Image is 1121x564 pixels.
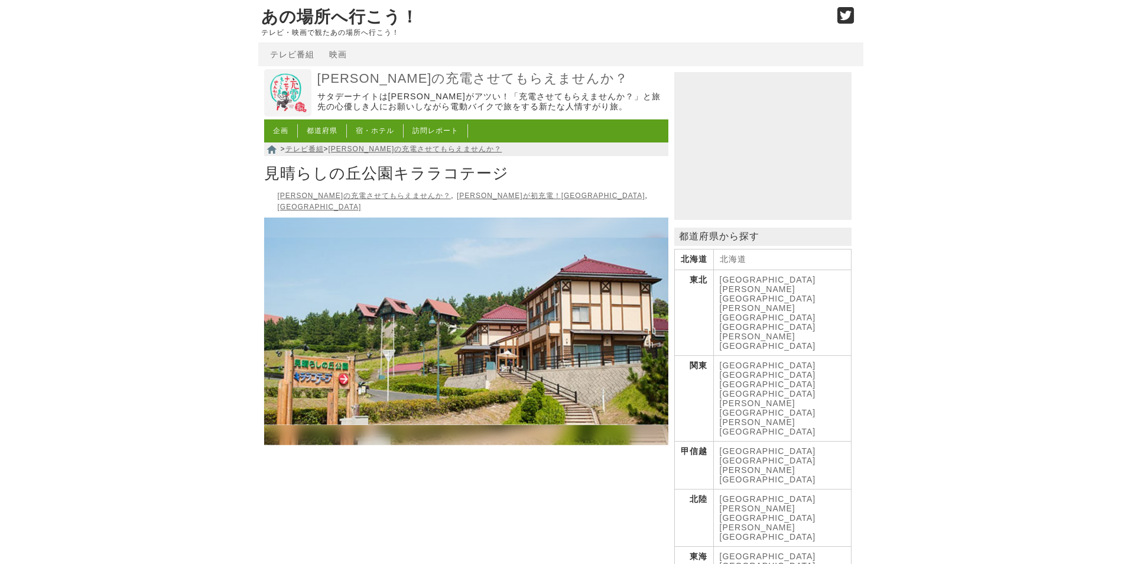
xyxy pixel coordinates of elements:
[720,494,816,504] a: [GEOGRAPHIC_DATA]
[720,303,816,322] a: [PERSON_NAME][GEOGRAPHIC_DATA]
[261,8,418,26] a: あの場所へ行こう！
[412,127,459,135] a: 訪問レポート
[674,249,713,270] th: 北海道
[264,69,311,116] img: 出川哲朗の充電させてもらえませんか？
[329,145,502,153] a: [PERSON_NAME]の充電させてもらえませんか？
[261,28,825,37] p: テレビ・映画で観たあの場所へ行こう！
[674,356,713,442] th: 関東
[720,380,816,389] a: [GEOGRAPHIC_DATA]
[264,142,668,156] nav: > >
[278,192,454,200] li: ,
[674,490,713,547] th: 北陸
[278,203,362,211] a: [GEOGRAPHIC_DATA]
[285,145,324,153] a: テレビ番組
[674,228,852,246] p: 都道府県から探す
[720,322,816,332] a: [GEOGRAPHIC_DATA]
[720,465,816,484] a: [PERSON_NAME][GEOGRAPHIC_DATA]
[273,127,288,135] a: 企画
[674,72,852,220] iframe: Advertisement
[720,504,816,523] a: [PERSON_NAME][GEOGRAPHIC_DATA]
[837,14,854,24] a: Twitter (@go_thesights)
[270,50,314,59] a: テレビ番組
[720,361,816,370] a: [GEOGRAPHIC_DATA]
[674,442,713,490] th: 甲信越
[720,417,795,427] a: [PERSON_NAME]
[720,456,816,465] a: [GEOGRAPHIC_DATA]
[720,552,816,561] a: [GEOGRAPHIC_DATA]
[356,127,394,135] a: 宿・ホテル
[317,70,665,87] a: [PERSON_NAME]の充電させてもらえませんか？
[307,127,337,135] a: 都道府県
[329,50,347,59] a: 映画
[720,427,816,436] a: [GEOGRAPHIC_DATA]
[720,370,816,380] a: [GEOGRAPHIC_DATA]
[720,523,816,542] a: [PERSON_NAME][GEOGRAPHIC_DATA]
[264,218,668,445] img: 見晴らしの丘公園キララコテージ
[720,284,816,303] a: [PERSON_NAME][GEOGRAPHIC_DATA]
[720,398,816,417] a: [PERSON_NAME][GEOGRAPHIC_DATA]
[674,270,713,356] th: 東北
[278,192,451,200] a: [PERSON_NAME]の充電させてもらえませんか？
[720,275,816,284] a: [GEOGRAPHIC_DATA]
[720,254,746,264] a: 北海道
[264,108,311,118] a: 出川哲朗の充電させてもらえませんか？
[720,332,816,351] a: [PERSON_NAME][GEOGRAPHIC_DATA]
[720,446,816,456] a: [GEOGRAPHIC_DATA]
[457,192,645,200] a: [PERSON_NAME]が初充電！[GEOGRAPHIC_DATA]
[264,161,668,187] h1: 見晴らしの丘公園キララコテージ
[457,192,648,200] li: ,
[720,389,816,398] a: [GEOGRAPHIC_DATA]
[317,92,665,112] p: サタデーナイトは[PERSON_NAME]がアツい！「充電させてもらえませんか？」と旅先の心優しき人にお願いしながら電動バイクで旅をする新たな人情すがり旅。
